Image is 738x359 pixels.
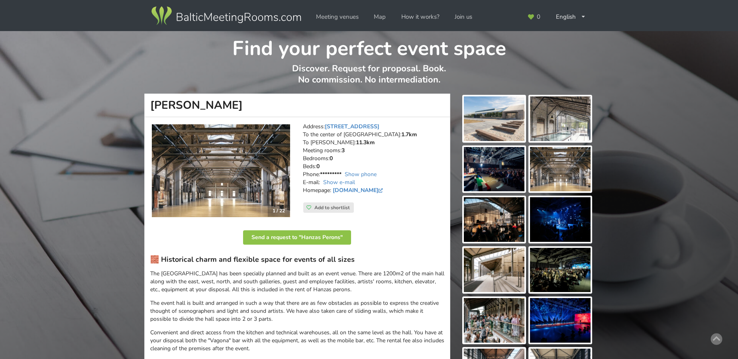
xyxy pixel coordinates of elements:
[150,299,444,323] p: The event hall is built and arranged in such a way that there are as few obstacles as possible to...
[464,248,524,292] img: Hanzas Perons | Riga | Event place - gallery picture
[356,139,375,146] strong: 11.3km
[150,255,444,264] h3: 🧱 Historical charm and flexible space for events of all sizes
[530,147,591,192] img: Hanzas Perons | Riga | Event place - gallery picture
[530,96,591,141] img: Hanzas Perons | Riga | Event place - gallery picture
[144,94,450,117] h1: [PERSON_NAME]
[323,179,355,186] a: Show e-mail
[145,63,594,94] p: Discover. Request for proposal. Book. No commission. No intermediation.
[145,31,594,61] h1: Find your perfect event space
[303,123,444,202] address: Address: To the center of [GEOGRAPHIC_DATA]: To [PERSON_NAME]: Meeting rooms: Bedrooms: Beds: Pho...
[150,5,302,27] img: Baltic Meeting Rooms
[268,205,290,217] div: 1 / 22
[530,248,591,292] img: Hanzas Perons | Riga | Event place - gallery picture
[243,230,351,245] button: Send a request to "Hanzas Perons"
[464,197,524,242] img: Hanzas Perons | Riga | Event place - gallery picture
[152,124,290,218] a: Conference centre | Riga | Hanzas Perons 1 / 22
[152,124,290,218] img: Conference centre | Riga | Hanzas Perons
[150,329,444,353] p: Convenient and direct access from the kitchen and technical warehouses, all on the same level as ...
[449,9,478,25] a: Join us
[401,131,417,138] strong: 1.7km
[368,9,391,25] a: Map
[310,9,364,25] a: Meeting venues
[537,14,540,20] span: 0
[345,171,377,178] a: Show phone
[464,298,524,343] img: Hanzas Perons | Riga | Event place - gallery picture
[333,186,385,194] a: [DOMAIN_NAME]
[530,298,591,343] img: Hanzas Perons | Riga | Event place - gallery picture
[396,9,445,25] a: How it works?
[330,155,333,162] strong: 0
[150,270,444,294] p: The [GEOGRAPHIC_DATA] has been specially planned and built as an event venue. There are 1200m2 of...
[342,147,345,154] strong: 3
[530,197,591,242] img: Hanzas Perons | Riga | Event place - gallery picture
[550,9,592,25] div: English
[314,204,350,211] span: Add to shortlist
[464,96,524,141] img: Hanzas Perons | Riga | Event place - gallery picture
[464,147,524,192] img: Hanzas Perons | Riga | Event place - gallery picture
[325,123,379,130] a: [STREET_ADDRESS]
[316,163,320,170] strong: 0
